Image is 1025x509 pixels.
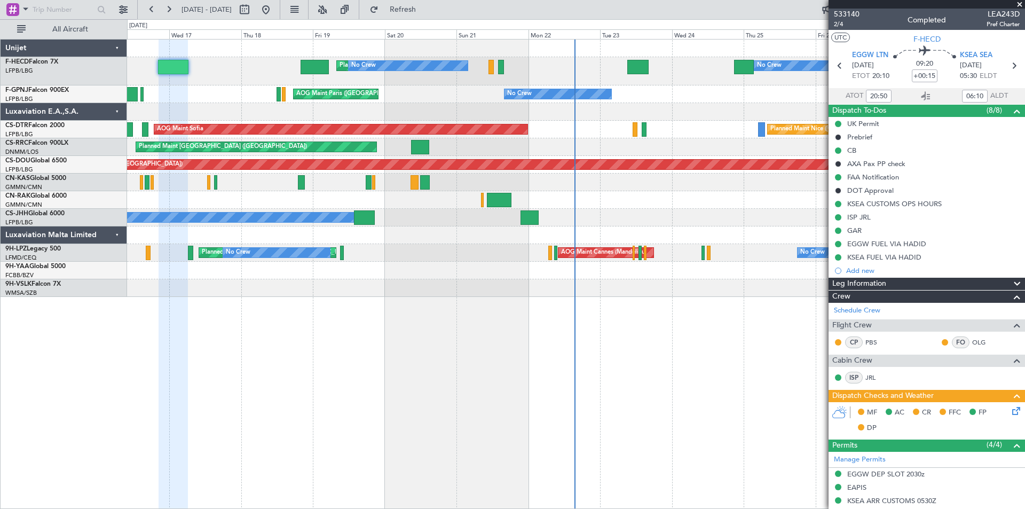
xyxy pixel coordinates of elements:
[832,291,850,303] span: Crew
[5,140,68,146] a: CS-RRCFalcon 900LX
[529,29,601,39] div: Mon 22
[987,105,1002,116] span: (8/8)
[241,29,313,39] div: Thu 18
[834,306,880,316] a: Schedule Crew
[845,372,863,383] div: ISP
[949,408,961,418] span: FFC
[865,338,889,347] a: PBS
[847,239,926,248] div: EGGW FUEL VIA HADID
[832,355,872,367] span: Cabin Crew
[169,29,241,39] div: Wed 17
[5,59,29,65] span: F-HECD
[5,218,33,226] a: LFPB/LBG
[922,408,931,418] span: CR
[381,6,425,13] span: Refresh
[847,132,872,142] div: Prebrief
[5,193,30,199] span: CN-RAK
[990,91,1008,101] span: ALDT
[5,210,65,217] a: CS-JHHGlobal 6000
[296,86,408,102] div: AOG Maint Paris ([GEOGRAPHIC_DATA])
[202,245,353,261] div: Planned [GEOGRAPHIC_DATA] ([GEOGRAPHIC_DATA])
[5,59,58,65] a: F-HECDFalcon 7X
[972,338,996,347] a: OLG
[847,199,942,208] div: KSEA CUSTOMS OPS HOURS
[672,29,744,39] div: Wed 24
[913,34,941,45] span: F-HECD
[832,278,886,290] span: Leg Information
[600,29,672,39] div: Tue 23
[129,21,147,30] div: [DATE]
[895,408,904,418] span: AC
[5,271,34,279] a: FCBB/BZV
[832,319,872,332] span: Flight Crew
[834,455,886,465] a: Manage Permits
[5,281,61,287] a: 9H-VSLKFalcon 7X
[987,20,1020,29] span: Pref Charter
[847,469,925,479] div: EGGW DEP SLOT 2030z
[139,139,307,155] div: Planned Maint [GEOGRAPHIC_DATA] ([GEOGRAPHIC_DATA])
[872,71,889,82] span: 20:10
[5,122,65,129] a: CS-DTRFalcon 2000
[916,59,933,69] span: 09:20
[832,390,934,402] span: Dispatch Checks and Weather
[5,175,30,182] span: CN-KAS
[770,121,889,137] div: Planned Maint Nice ([GEOGRAPHIC_DATA])
[33,2,94,18] input: Trip Number
[847,173,899,182] div: FAA Notification
[834,20,860,29] span: 2/4
[313,29,385,39] div: Fri 19
[846,266,1020,275] div: Add new
[987,9,1020,20] span: LEA243D
[846,91,863,101] span: ATOT
[5,158,30,164] span: CS-DOU
[5,158,67,164] a: CS-DOUGlobal 6500
[834,9,860,20] span: 533140
[847,496,936,505] div: KSEA ARR CUSTOMS 0530Z
[831,33,850,42] button: UTC
[847,119,879,128] div: UK Permit
[226,245,250,261] div: No Crew
[867,423,877,434] span: DP
[5,281,31,287] span: 9H-VSLK
[5,246,27,252] span: 9H-LPZ
[852,50,888,61] span: EGGW LTN
[182,5,232,14] span: [DATE] - [DATE]
[960,60,982,71] span: [DATE]
[385,29,457,39] div: Sat 20
[5,130,33,138] a: LFPB/LBG
[5,263,66,270] a: 9H-YAAGlobal 5000
[5,175,66,182] a: CN-KASGlobal 5000
[456,29,529,39] div: Sun 21
[5,183,42,191] a: GMMN/CMN
[866,90,892,103] input: --:--
[5,148,38,156] a: DNMM/LOS
[5,140,28,146] span: CS-RRC
[340,58,508,74] div: Planned Maint [GEOGRAPHIC_DATA] ([GEOGRAPHIC_DATA])
[847,213,871,222] div: ISP JRL
[832,440,857,452] span: Permits
[5,254,36,262] a: LFMD/CEQ
[757,58,782,74] div: No Crew
[5,166,33,174] a: LFPB/LBG
[800,245,825,261] div: No Crew
[5,193,67,199] a: CN-RAKGlobal 6000
[561,245,646,261] div: AOG Maint Cannes (Mandelieu)
[744,29,816,39] div: Thu 25
[12,21,116,38] button: All Aircraft
[952,336,969,348] div: FO
[847,186,894,195] div: DOT Approval
[28,26,113,33] span: All Aircraft
[865,373,889,382] a: JRL
[365,1,429,18] button: Refresh
[847,159,905,168] div: AXA Pax PP check
[507,86,532,102] div: No Crew
[979,408,987,418] span: FP
[5,201,42,209] a: GMMN/CMN
[852,60,874,71] span: [DATE]
[5,210,28,217] span: CS-JHH
[867,408,877,418] span: MF
[845,336,863,348] div: CP
[816,29,888,39] div: Fri 26
[5,87,28,93] span: F-GPNJ
[5,67,33,75] a: LFPB/LBG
